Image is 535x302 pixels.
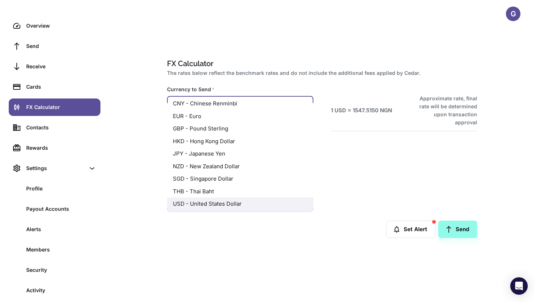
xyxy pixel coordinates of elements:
[9,282,100,299] a: Activity
[26,164,85,172] div: Settings
[9,180,100,197] a: Profile
[9,200,100,218] a: Payout Accounts
[167,86,215,93] label: Currency to Send
[167,110,313,122] li: EUR - Euro
[9,221,100,238] a: Alerts
[167,210,313,223] li: XAF - Central African CFA Franc
[167,160,313,173] li: NZD - New Zealand Dollar
[26,205,96,213] div: Payout Accounts
[438,221,477,238] a: Send
[26,266,96,274] div: Security
[9,119,100,136] a: Contacts
[167,135,313,148] li: HKD - Hong Kong Dollar
[9,241,100,258] a: Members
[167,97,313,110] li: CNY - Chinese Renminbi
[26,42,96,50] div: Send
[386,221,435,238] button: Set Alert
[167,148,313,160] li: JPY - Japanese Yen
[167,185,313,198] li: THB - Thai Baht
[9,78,100,96] a: Cards
[301,101,311,111] button: Close
[26,185,96,193] div: Profile
[26,246,96,254] div: Members
[26,22,96,30] div: Overview
[167,58,474,69] h1: FX Calculator
[9,58,100,75] a: Receive
[9,17,100,35] a: Overview
[26,124,96,132] div: Contacts
[9,98,100,116] a: FX Calculator
[167,173,313,185] li: SGD - Singapore Dollar
[411,94,477,126] h6: Approximate rate, final rate will be determined upon transaction approval
[506,7,520,21] button: G
[167,198,313,210] li: USD - United States Dollar
[26,83,96,91] div: Cards
[167,122,313,135] li: GBP - Pound Sterling
[9,261,100,279] a: Security
[9,37,100,55] a: Send
[9,139,100,157] a: Rewards
[9,160,100,177] div: Settings
[26,103,96,111] div: FX Calculator
[331,106,392,115] h6: 1 USD = 1547.5150 NGN
[26,144,96,152] div: Rewards
[510,277,528,295] div: Open Intercom Messenger
[26,225,96,233] div: Alerts
[26,63,96,71] div: Receive
[26,286,96,294] div: Activity
[291,101,301,111] button: Clear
